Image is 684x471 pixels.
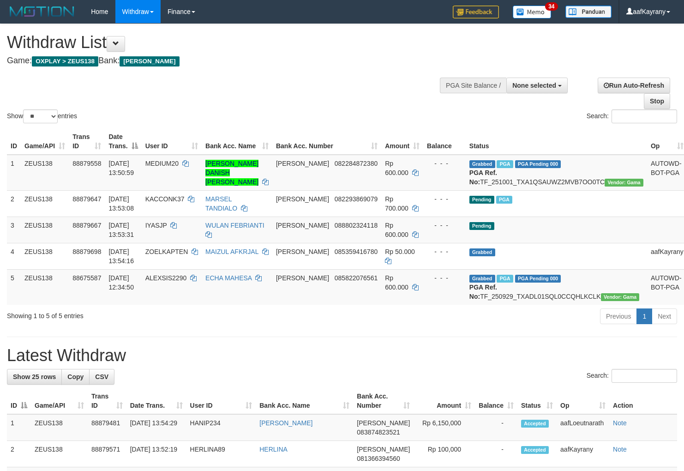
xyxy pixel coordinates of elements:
td: ZEUS138 [31,414,88,441]
td: Rp 6,150,000 [414,414,475,441]
img: MOTION_logo.png [7,5,77,18]
span: [PERSON_NAME] [276,195,329,203]
div: - - - [427,194,462,204]
th: Balance [423,128,466,155]
th: Op: activate to sort column ascending [557,388,609,414]
span: Rp 50.000 [385,248,415,255]
span: Rp 600.000 [385,160,408,176]
th: Amount: activate to sort column ascending [381,128,423,155]
th: Status [466,128,647,155]
a: ECHA MAHESA [205,274,252,282]
a: Run Auto-Refresh [598,78,670,93]
input: Search: [612,369,677,383]
span: CSV [95,373,108,380]
td: ZEUS138 [21,155,69,191]
span: Pending [469,222,494,230]
span: Copy [67,373,84,380]
span: [DATE] 13:53:08 [108,195,134,212]
span: IYASJP [145,222,167,229]
span: Marked by aafanarl [497,160,513,168]
span: [PERSON_NAME] [357,419,410,427]
th: Trans ID: activate to sort column ascending [69,128,105,155]
a: Note [613,419,627,427]
span: 88879667 [72,222,101,229]
span: ALEXSIS2290 [145,274,187,282]
td: 4 [7,243,21,269]
a: MARSEL TANDIALO [205,195,237,212]
td: 2 [7,441,31,467]
a: 1 [636,308,652,324]
th: Status: activate to sort column ascending [517,388,557,414]
td: ZEUS138 [21,190,69,217]
td: Rp 100,000 [414,441,475,467]
td: 3 [7,217,21,243]
td: aafLoeutnarath [557,414,609,441]
span: Rp 600.000 [385,222,408,238]
span: Copy 081366394560 to clipboard [357,455,400,462]
a: [PERSON_NAME] DANISH [PERSON_NAME] [205,160,258,186]
td: HERLINA89 [186,441,256,467]
span: ZOELKAPTEN [145,248,188,255]
td: - [475,414,517,441]
th: Trans ID: activate to sort column ascending [88,388,126,414]
span: [DATE] 12:34:50 [108,274,134,291]
td: 1 [7,155,21,191]
span: [PERSON_NAME] [357,446,410,453]
a: Next [652,308,677,324]
span: Copy 085359416780 to clipboard [335,248,378,255]
span: Show 25 rows [13,373,56,380]
a: CSV [89,369,114,385]
td: HANIP234 [186,414,256,441]
th: Game/API: activate to sort column ascending [21,128,69,155]
span: [PERSON_NAME] [276,222,329,229]
th: ID: activate to sort column descending [7,388,31,414]
span: KACCONK37 [145,195,185,203]
button: None selected [506,78,568,93]
span: [PERSON_NAME] [276,248,329,255]
th: Date Trans.: activate to sort column descending [105,128,141,155]
a: HERLINA [259,446,288,453]
th: Date Trans.: activate to sort column ascending [126,388,186,414]
td: TF_250929_TXADL01SQL0CCQHLKCLK [466,269,647,305]
span: Copy 082284872380 to clipboard [335,160,378,167]
img: Feedback.jpg [453,6,499,18]
td: TF_251001_TXA1QSAUWZ2MVB7OO0TC [466,155,647,191]
div: PGA Site Balance / [440,78,506,93]
span: Pending [469,196,494,204]
td: - [475,441,517,467]
th: User ID: activate to sort column ascending [142,128,202,155]
span: Marked by aafpengsreynich [497,275,513,283]
span: Rp 700.000 [385,195,408,212]
span: 88879698 [72,248,101,255]
span: Grabbed [469,248,495,256]
a: MAIZUL AFKRJAL [205,248,258,255]
h4: Game: Bank: [7,56,447,66]
img: panduan.png [565,6,612,18]
span: [PERSON_NAME] [276,274,329,282]
input: Search: [612,109,677,123]
span: [PERSON_NAME] [276,160,329,167]
td: 5 [7,269,21,305]
a: Previous [600,308,637,324]
span: OXPLAY > ZEUS138 [32,56,98,66]
span: [PERSON_NAME] [120,56,179,66]
span: Grabbed [469,160,495,168]
div: Showing 1 to 5 of 5 entries [7,308,278,320]
th: Bank Acc. Number: activate to sort column ascending [272,128,381,155]
th: Game/API: activate to sort column ascending [31,388,88,414]
span: Accepted [521,420,549,428]
span: MEDIUM20 [145,160,179,167]
span: 88675587 [72,274,101,282]
img: Button%20Memo.svg [513,6,552,18]
td: 88879571 [88,441,126,467]
th: Bank Acc. Name: activate to sort column ascending [202,128,272,155]
span: None selected [512,82,556,89]
th: Amount: activate to sort column ascending [414,388,475,414]
td: 2 [7,190,21,217]
a: Copy [61,369,90,385]
span: Copy 088802324118 to clipboard [335,222,378,229]
td: ZEUS138 [21,243,69,269]
div: - - - [427,273,462,283]
a: Show 25 rows [7,369,62,385]
span: [DATE] 13:53:31 [108,222,134,238]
